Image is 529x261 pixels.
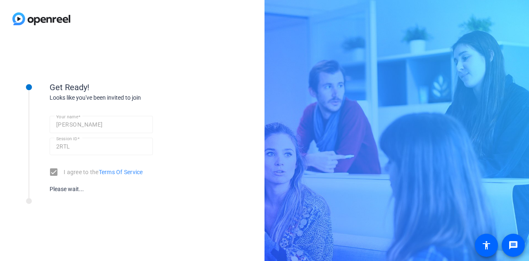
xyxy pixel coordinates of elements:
mat-label: Session ID [56,136,77,141]
div: Looks like you've been invited to join [50,93,215,102]
div: Get Ready! [50,81,215,93]
div: Please wait... [50,185,153,194]
mat-icon: accessibility [481,240,491,250]
mat-icon: message [508,240,518,250]
mat-label: Your name [56,114,78,119]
